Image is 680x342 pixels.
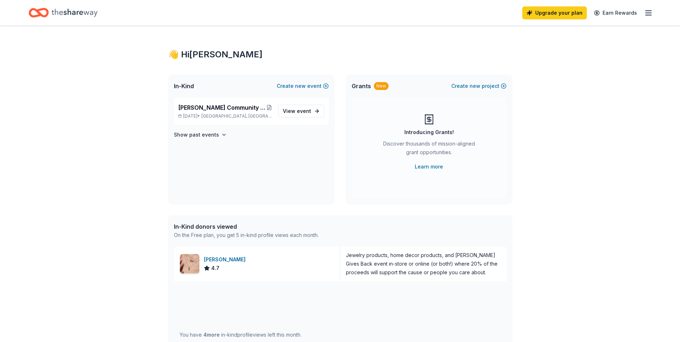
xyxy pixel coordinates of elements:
button: Createnewproject [451,82,507,90]
div: 👋 Hi [PERSON_NAME] [168,49,512,60]
div: You have in-kind profile views left this month. [180,331,301,339]
span: new [470,82,480,90]
span: View [283,107,311,115]
div: New [374,82,389,90]
span: 4 more [203,332,220,338]
div: Jewelry products, home decor products, and [PERSON_NAME] Gives Back event in-store or online (or ... [346,251,501,277]
a: Earn Rewards [590,6,641,19]
a: Learn more [415,162,443,171]
span: event [297,108,311,114]
p: [DATE] • [178,113,272,119]
div: Introducing Grants! [404,128,454,137]
h4: Show past events [174,130,219,139]
a: Upgrade your plan [522,6,587,19]
div: In-Kind donors viewed [174,222,319,231]
span: [GEOGRAPHIC_DATA], [GEOGRAPHIC_DATA] [201,113,272,119]
div: On the Free plan, you get 5 in-kind profile views each month. [174,231,319,239]
span: 4.7 [211,264,219,272]
img: Image for Kendra Scott [180,254,199,274]
div: Discover thousands of mission-aligned grant opportunities. [380,139,478,160]
a: Home [29,4,98,21]
span: In-Kind [174,82,194,90]
span: new [295,82,306,90]
button: Createnewevent [277,82,329,90]
span: Grants [352,82,371,90]
div: [PERSON_NAME] [204,255,248,264]
button: Show past events [174,130,227,139]
a: View event [278,105,324,118]
span: [PERSON_NAME] Community School's Annual Gifts For Kids Fundraiser [178,103,266,112]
